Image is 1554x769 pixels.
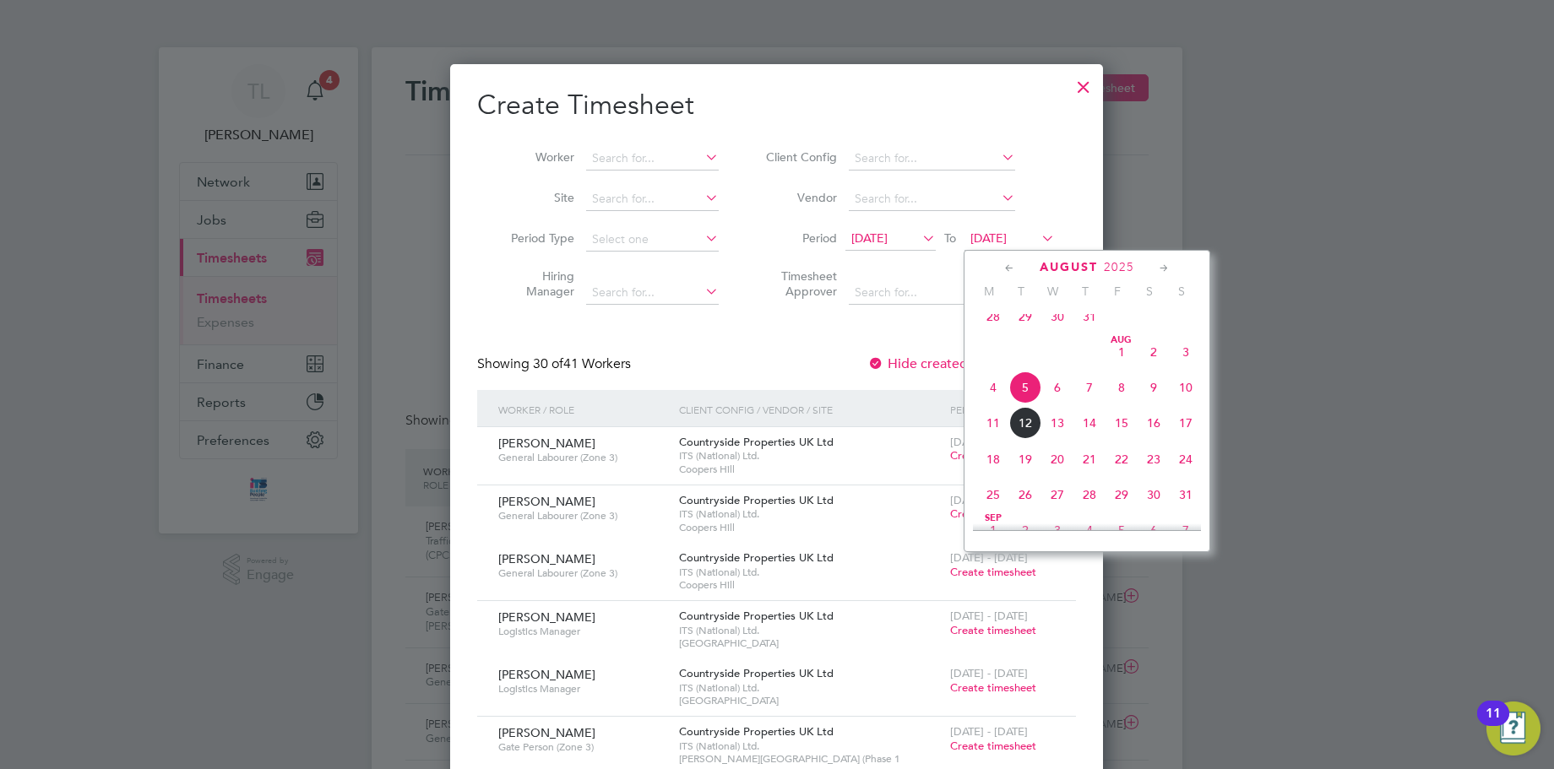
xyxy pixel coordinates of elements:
[1073,301,1106,333] span: 31
[867,355,1039,372] label: Hide created timesheets
[946,390,1059,429] div: Period
[1106,336,1138,368] span: 1
[977,371,1009,403] span: 4
[977,443,1009,475] span: 18
[498,740,666,754] span: Gate Person (Zone 3)
[950,493,1028,507] span: [DATE] - [DATE]
[1138,443,1170,475] span: 23
[1037,284,1069,299] span: W
[1041,371,1073,403] span: 6
[679,694,942,707] span: [GEOGRAPHIC_DATA]
[498,149,574,165] label: Worker
[1138,371,1170,403] span: 9
[1073,407,1106,439] span: 14
[1069,284,1101,299] span: T
[679,681,942,695] span: ITS (National) Ltd.
[679,566,942,579] span: ITS (National) Ltd.
[679,752,942,766] span: [PERSON_NAME][GEOGRAPHIC_DATA] (Phase 1
[1073,514,1106,546] span: 4
[498,551,595,566] span: [PERSON_NAME]
[1073,479,1106,511] span: 28
[679,666,834,680] span: Countryside Properties UK Ltd
[533,355,563,372] span: 30 of
[950,565,1036,579] span: Create timesheet
[1106,443,1138,475] span: 22
[586,187,719,211] input: Search for...
[977,301,1009,333] span: 28
[1101,284,1133,299] span: F
[851,230,888,246] span: [DATE]
[950,666,1028,680] span: [DATE] - [DATE]
[1041,479,1073,511] span: 27
[498,566,666,580] span: General Labourer (Zone 3)
[586,228,719,252] input: Select one
[950,435,1028,449] span: [DATE] - [DATE]
[1170,371,1202,403] span: 10
[950,448,1036,463] span: Create timesheet
[950,680,1036,695] span: Create timesheet
[498,190,574,205] label: Site
[950,739,1036,753] span: Create timesheet
[1170,443,1202,475] span: 24
[1486,713,1501,735] div: 11
[849,281,1015,305] input: Search for...
[498,230,574,246] label: Period Type
[679,463,942,476] span: Coopers Hill
[477,355,634,373] div: Showing
[679,609,834,623] span: Countryside Properties UK Ltd
[679,739,942,753] span: ITS (National) Ltd.
[1040,260,1098,274] span: August
[849,187,1015,211] input: Search for...
[970,230,1007,246] span: [DATE]
[761,230,837,246] label: Period
[1170,407,1202,439] span: 17
[1170,479,1202,511] span: 31
[533,355,631,372] span: 41 Workers
[498,268,574,299] label: Hiring Manager
[1009,514,1041,546] span: 2
[1005,284,1037,299] span: T
[679,636,942,650] span: [GEOGRAPHIC_DATA]
[1138,479,1170,511] span: 30
[977,407,1009,439] span: 11
[977,479,1009,511] span: 25
[1170,336,1202,368] span: 3
[1041,407,1073,439] span: 13
[1041,301,1073,333] span: 30
[498,667,595,682] span: [PERSON_NAME]
[950,609,1028,623] span: [DATE] - [DATE]
[1009,479,1041,511] span: 26
[1486,701,1540,755] button: Open Resource Center, 11 new notifications
[1165,284,1198,299] span: S
[679,624,942,637] span: ITS (National) Ltd.
[1106,371,1138,403] span: 8
[761,149,837,165] label: Client Config
[1009,443,1041,475] span: 19
[498,436,595,451] span: [PERSON_NAME]
[498,609,595,625] span: [PERSON_NAME]
[950,724,1028,739] span: [DATE] - [DATE]
[1106,514,1138,546] span: 5
[498,451,666,464] span: General Labourer (Zone 3)
[1009,301,1041,333] span: 29
[498,682,666,696] span: Logistics Manager
[950,623,1036,637] span: Create timesheet
[586,147,719,171] input: Search for...
[950,506,1036,521] span: Create timesheet
[973,284,1005,299] span: M
[1073,371,1106,403] span: 7
[977,514,1009,546] span: 1
[1009,407,1041,439] span: 12
[1041,514,1073,546] span: 3
[1009,371,1041,403] span: 5
[761,190,837,205] label: Vendor
[1073,443,1106,475] span: 21
[498,725,595,740] span: [PERSON_NAME]
[1138,336,1170,368] span: 2
[679,493,834,507] span: Countryside Properties UK Ltd
[977,514,1009,523] span: Sep
[675,390,946,429] div: Client Config / Vendor / Site
[1104,260,1134,274] span: 2025
[1170,514,1202,546] span: 7
[761,268,837,299] label: Timesheet Approver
